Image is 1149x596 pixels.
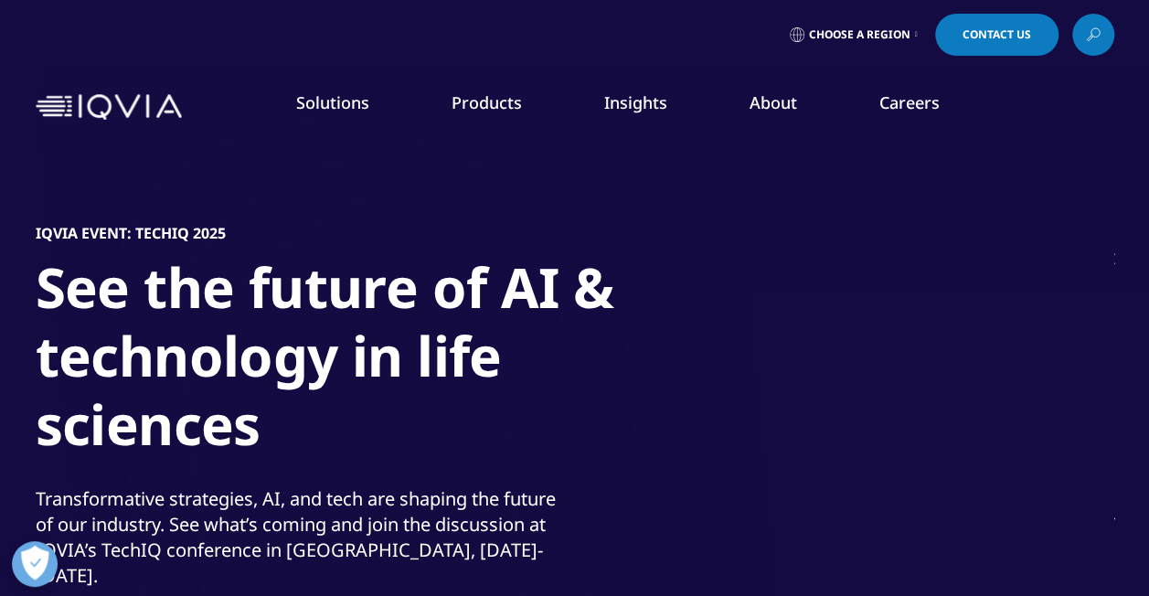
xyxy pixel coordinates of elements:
a: Solutions [296,91,369,113]
button: Open Preferences [12,541,58,587]
span: Choose a Region [809,27,910,42]
a: About [750,91,797,113]
nav: Primary [189,64,1114,150]
h1: See the future of AI & technology in life sciences​ [36,253,721,470]
div: Transformative strategies, AI, and tech are shaping the future of our industry. See what’s coming... [36,486,570,589]
a: Contact Us [935,14,1059,56]
span: Contact Us [963,29,1031,40]
img: IQVIA Healthcare Information Technology and Pharma Clinical Research Company [36,94,182,121]
a: Products [452,91,522,113]
a: Careers [879,91,940,113]
h5: IQVIA Event: TechIQ 2025​ [36,224,226,242]
a: Insights [604,91,667,113]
